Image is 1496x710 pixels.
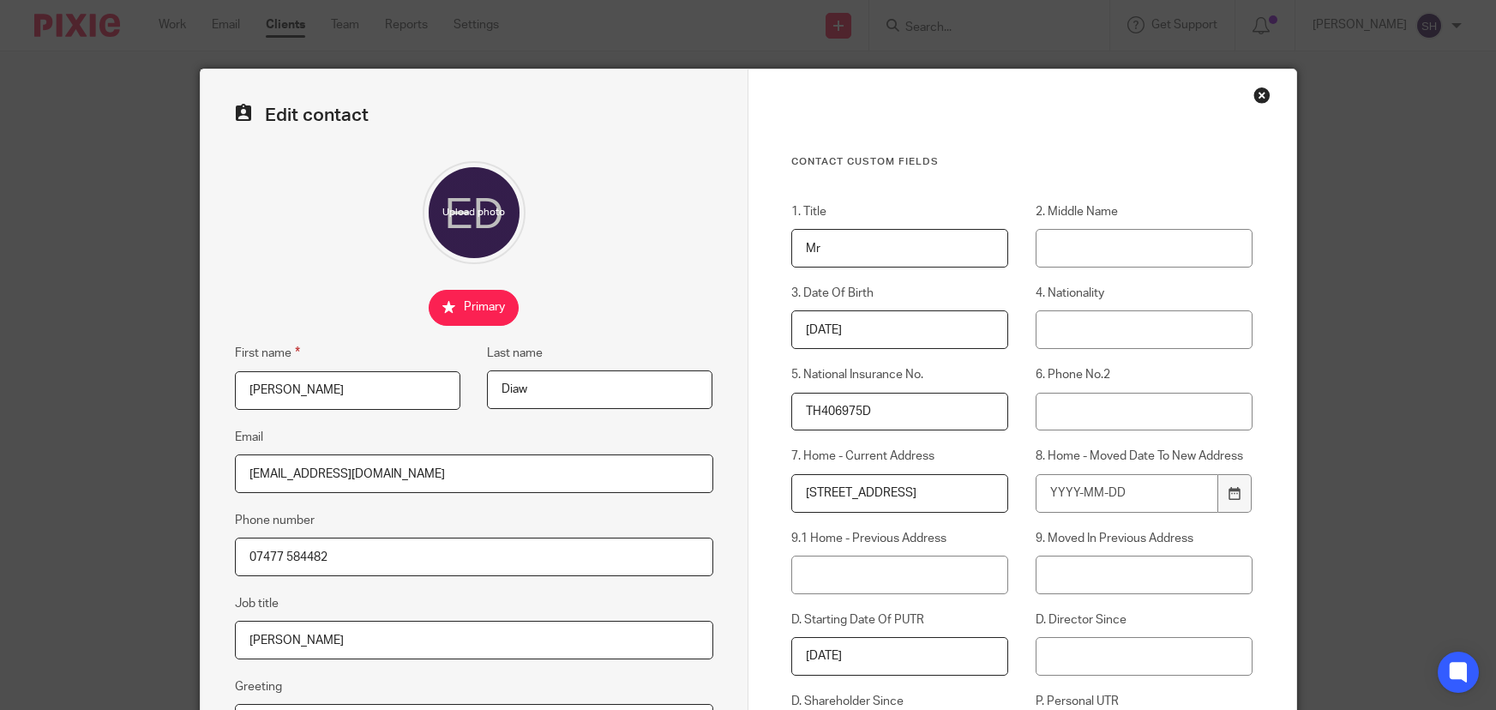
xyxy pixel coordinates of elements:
label: P. Personal UTR [1036,693,1253,710]
label: Greeting [235,678,282,695]
label: 7. Home - Current Address [791,448,1009,465]
label: 2. Middle Name [1036,203,1253,220]
input: YYYY-MM-DD [1036,474,1219,513]
label: 9.1 Home - Previous Address [791,530,1009,547]
label: Job title [235,595,279,612]
label: First name [235,343,300,363]
label: 1. Title [791,203,1009,220]
label: 8. Home - Moved Date To New Address [1036,448,1253,465]
label: D. Starting Date Of PUTR [791,611,1009,629]
label: Last name [487,345,543,362]
label: 5. National Insurance No. [791,366,1009,383]
label: 6. Phone No.2 [1036,366,1253,383]
label: D. Director Since [1036,611,1253,629]
label: Phone number [235,512,315,529]
label: Email [235,429,263,446]
div: Close this dialog window [1253,87,1271,104]
h2: Edit contact [235,104,713,127]
label: 4. Nationality [1036,285,1253,302]
label: 3. Date Of Birth [791,285,1009,302]
label: D. Shareholder Since [791,693,1009,710]
label: 9. Moved In Previous Address [1036,530,1253,547]
h3: Contact Custom fields [791,155,1253,169]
